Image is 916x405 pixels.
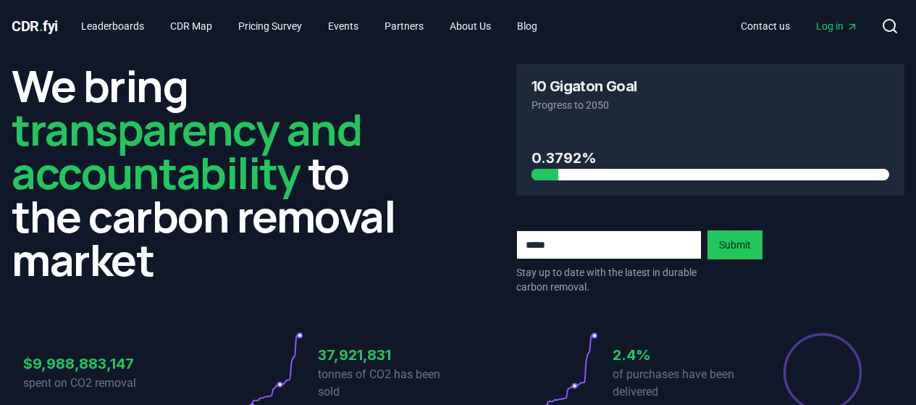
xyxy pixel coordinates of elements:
p: tonnes of CO2 has been sold [318,366,458,401]
a: Leaderboards [70,13,156,39]
nav: Main [729,13,870,39]
p: of purchases have been delivered [613,366,753,401]
a: Events [316,13,370,39]
h3: 0.3792% [531,147,890,169]
a: About Us [438,13,503,39]
a: CDR Map [159,13,224,39]
span: transparency and accountability [12,99,361,202]
span: . [39,17,43,35]
a: CDR.fyi [12,16,58,36]
a: Blog [505,13,549,39]
p: Stay up to date with the latest in durable carbon removal. [516,265,702,294]
h3: $9,988,883,147 [23,353,164,375]
p: spent on CO2 removal [23,375,164,392]
a: Contact us [729,13,802,39]
h2: We bring to the carbon removal market [12,64,400,281]
nav: Main [70,13,549,39]
a: Partners [373,13,435,39]
h3: 37,921,831 [318,344,458,366]
p: Progress to 2050 [531,98,890,112]
span: CDR fyi [12,17,58,35]
h3: 10 Gigaton Goal [531,79,637,93]
h3: 2.4% [613,344,753,366]
span: Log in [816,19,858,33]
button: Submit [707,230,762,259]
a: Log in [804,13,870,39]
a: Pricing Survey [227,13,314,39]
